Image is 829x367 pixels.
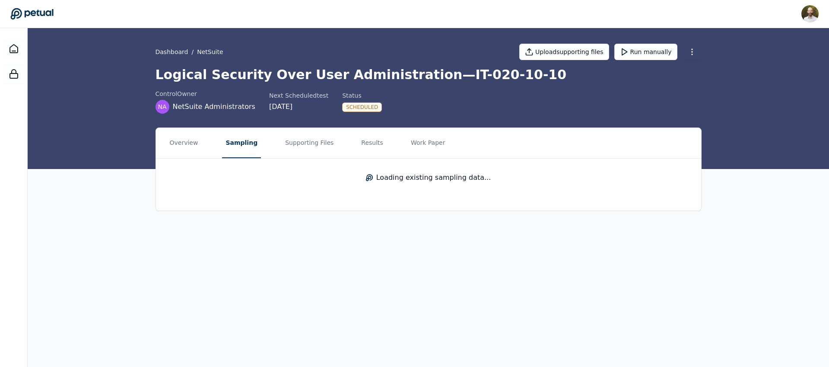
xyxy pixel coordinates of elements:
img: David Coulombe [801,5,819,22]
div: Status [342,91,382,100]
button: Run manually [614,44,677,60]
button: Uploadsupporting files [519,44,609,60]
span: NetSuite Administrators [173,102,255,112]
h1: Logical Security Over User Administration — IT-020-10-10 [156,67,702,83]
a: SOC [3,64,24,84]
a: Dashboard [3,38,24,59]
span: NA [158,102,166,111]
button: Sampling [222,128,261,158]
nav: Tabs [156,128,701,158]
div: / [156,48,223,56]
div: Loading existing sampling data... [366,172,491,183]
div: Next Scheduled test [269,91,328,100]
button: Overview [166,128,202,158]
a: Dashboard [156,48,188,56]
div: control Owner [156,89,255,98]
button: NetSuite [197,48,223,56]
button: Supporting Files [282,128,337,158]
button: Work Paper [407,128,449,158]
a: Go to Dashboard [10,8,54,20]
div: [DATE] [269,102,328,112]
div: Scheduled [342,102,382,112]
button: Results [358,128,387,158]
